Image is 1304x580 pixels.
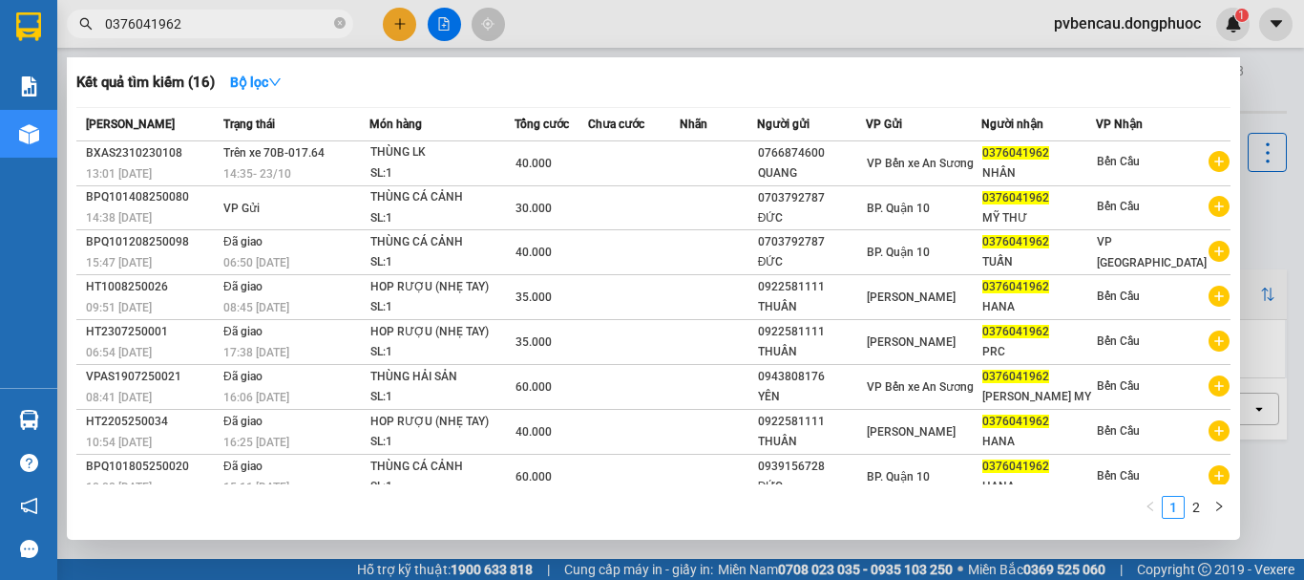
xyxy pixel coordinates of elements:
[982,191,1049,204] span: 0376041962
[1097,334,1140,348] span: Bến Cầu
[223,301,289,314] span: 08:45 [DATE]
[223,436,289,449] span: 16:25 [DATE]
[86,211,152,225] span: 14:38 [DATE]
[867,246,930,259] span: BP. Quận 10
[86,118,175,131] span: [PERSON_NAME]
[223,460,263,473] span: Đã giao
[758,342,865,362] div: THUẦN
[86,256,152,269] span: 15:47 [DATE]
[86,436,152,449] span: 10:54 [DATE]
[1186,497,1207,518] a: 2
[223,256,289,269] span: 06:50 [DATE]
[334,17,346,29] span: close-circle
[370,477,514,498] div: SL: 1
[982,342,1096,362] div: PRC
[1096,118,1143,131] span: VP Nhận
[982,297,1096,317] div: HANA
[982,208,1096,228] div: MỸ THƯ
[982,387,1096,407] div: [PERSON_NAME] MY
[223,346,289,359] span: 17:38 [DATE]
[370,457,514,478] div: THÙNG CÁ CẢNH
[680,118,707,131] span: Nhãn
[758,387,865,407] div: YÊN
[370,252,514,273] div: SL: 1
[758,252,865,272] div: ĐỨC
[982,163,1096,183] div: NHÂN
[223,370,263,383] span: Đã giao
[223,391,289,404] span: 16:06 [DATE]
[369,118,422,131] span: Món hàng
[76,73,215,93] h3: Kết quả tìm kiếm ( 16 )
[79,17,93,31] span: search
[867,425,956,439] span: [PERSON_NAME]
[105,13,330,34] input: Tìm tên, số ĐT hoặc mã đơn
[867,335,956,349] span: [PERSON_NAME]
[982,432,1096,452] div: HANA
[1209,151,1230,172] span: plus-circle
[1208,496,1230,519] button: right
[1145,501,1156,512] span: left
[223,202,260,215] span: VP Gửi
[982,460,1049,473] span: 0376041962
[230,75,282,90] strong: Bộ lọc
[370,187,514,208] div: THÙNG CÁ CẢNH
[370,163,514,184] div: SL: 1
[215,67,297,97] button: Bộ lọcdown
[223,235,263,248] span: Đã giao
[867,157,974,170] span: VP Bến xe An Sương
[758,277,865,297] div: 0922581111
[515,335,552,349] span: 35.000
[19,410,39,430] img: warehouse-icon
[1209,286,1230,307] span: plus-circle
[515,157,552,170] span: 40.000
[86,322,218,342] div: HT2307250001
[370,142,514,163] div: THÙNG LK
[515,118,569,131] span: Tổng cước
[1097,424,1140,438] span: Bến Cầu
[370,208,514,229] div: SL: 1
[758,188,865,208] div: 0703792787
[223,481,289,494] span: 15:11 [DATE]
[867,380,974,394] span: VP Bến xe An Sương
[515,425,552,439] span: 40.000
[19,124,39,144] img: warehouse-icon
[370,277,514,298] div: HOP RƯỢU (NHẸ TAY)
[86,481,152,494] span: 10:08 [DATE]
[515,246,552,259] span: 40.000
[1163,497,1184,518] a: 1
[370,367,514,388] div: THÙNG HẢI SẢN
[867,290,956,304] span: [PERSON_NAME]
[1209,241,1230,262] span: plus-circle
[223,415,263,428] span: Đã giao
[1209,331,1230,352] span: plus-circle
[16,12,41,41] img: logo-vxr
[1097,469,1140,483] span: Bến Cầu
[370,387,514,408] div: SL: 1
[1139,496,1162,519] li: Previous Page
[982,146,1049,160] span: 0376041962
[1097,379,1140,393] span: Bến Cầu
[86,346,152,359] span: 06:54 [DATE]
[982,477,1096,497] div: HANA
[982,325,1049,338] span: 0376041962
[758,232,865,252] div: 0703792787
[758,322,865,342] div: 0922581111
[20,540,38,558] span: message
[223,146,325,160] span: Trên xe 70B-017.64
[86,412,218,432] div: HT2205250034
[982,370,1049,383] span: 0376041962
[757,118,810,131] span: Người gửi
[1213,501,1225,512] span: right
[223,325,263,338] span: Đã giao
[86,367,218,387] div: VPAS1907250021
[1209,376,1230,397] span: plus-circle
[223,118,275,131] span: Trạng thái
[1097,200,1140,213] span: Bến Cầu
[866,118,902,131] span: VP Gửi
[758,457,865,477] div: 0939156728
[1185,496,1208,519] li: 2
[758,367,865,387] div: 0943808176
[86,457,218,477] div: BPQ101805250020
[20,497,38,515] span: notification
[86,391,152,404] span: 08:41 [DATE]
